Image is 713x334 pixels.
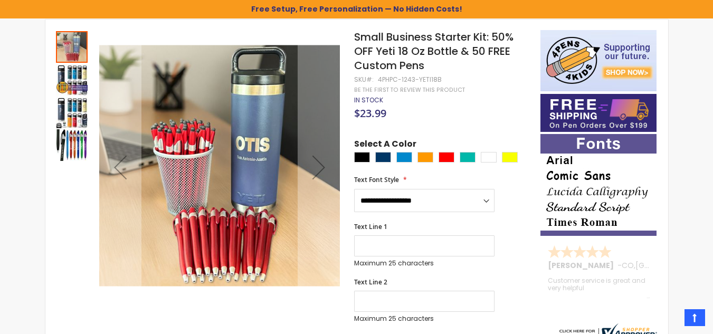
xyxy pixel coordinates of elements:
p: Maximum 25 characters [354,314,495,323]
div: Red [439,152,454,163]
div: Small Business Starter Kit: 50% OFF Yeti 18 Oz Bottle & 50 FREE Custom Pens [56,63,89,96]
img: font-personalization-examples [540,134,657,236]
span: [PERSON_NAME] [548,260,617,271]
span: $23.99 [354,106,386,120]
img: Small Business Starter Kit: 50% OFF Yeti 18 Oz Bottle & 50 FREE Custom Pens [56,64,88,96]
span: Small Business Starter Kit: 50% OFF Yeti 18 Oz Bottle & 50 FREE Custom Pens [354,30,514,73]
span: CO [622,260,634,271]
div: Previous [99,30,141,304]
span: Text Font Style [354,175,399,184]
div: 4PHPC-1243-YETI18B [378,75,442,84]
div: Big Wave Blue [396,152,412,163]
img: Small Business Starter Kit: 50% OFF Yeti 18 Oz Bottle & 50 FREE Custom Pens [56,129,88,161]
div: Customer service is great and very helpful [548,277,650,300]
span: - , [617,260,713,271]
span: Text Line 2 [354,278,387,287]
div: Orange [417,152,433,163]
iframe: Google Customer Reviews [626,306,713,334]
div: Availability [354,96,383,104]
div: Small Business Starter Kit: 50% OFF Yeti 18 Oz Bottle & 50 FREE Custom Pens [56,128,88,161]
div: Teal [460,152,476,163]
div: Small Business Starter Kit: 50% OFF Yeti 18 Oz Bottle & 50 FREE Custom Pens [56,30,89,63]
img: Small Business Starter Kit: 50% OFF Yeti 18 Oz Bottle & 50 FREE Custom Pens [56,97,88,128]
span: Text Line 1 [354,222,387,231]
div: Next [298,30,340,304]
a: Be the first to review this product [354,86,465,94]
div: Yellow [502,152,518,163]
span: In stock [354,96,383,104]
span: Select A Color [354,138,416,152]
div: Black [354,152,370,163]
img: Small Business Starter Kit: 50% OFF Yeti 18 Oz Bottle & 50 FREE Custom Pens [99,45,340,287]
div: Small Business Starter Kit: 50% OFF Yeti 18 Oz Bottle & 50 FREE Custom Pens [56,96,89,128]
p: Maximum 25 characters [354,259,495,268]
span: [GEOGRAPHIC_DATA] [635,260,713,271]
div: Navy Blue [375,152,391,163]
img: Free shipping on orders over $199 [540,94,657,132]
img: 4pens 4 kids [540,30,657,91]
strong: SKU [354,75,374,84]
div: White [481,152,497,163]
